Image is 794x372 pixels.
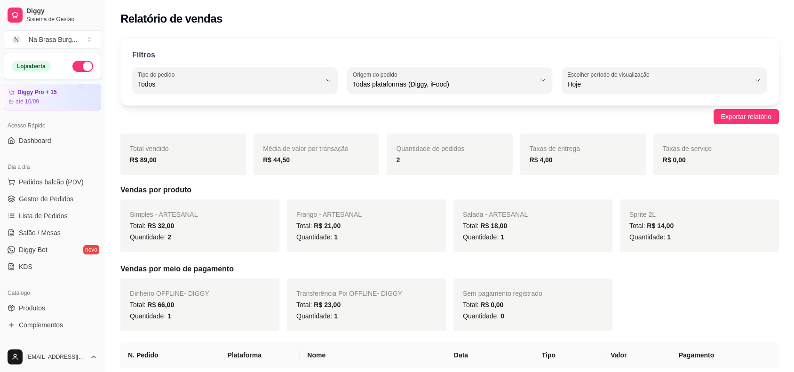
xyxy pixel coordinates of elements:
[530,156,553,164] strong: R$ 4,00
[130,312,171,320] span: Quantidade:
[562,67,767,94] button: Escolher período de visualizaçãoHoje
[19,262,32,271] span: KDS
[132,67,338,94] button: Tipo do pedidoTodos
[120,263,779,275] h5: Vendas por meio de pagamento
[353,79,536,89] span: Todas plataformas (Diggy, iFood)
[296,312,338,320] span: Quantidade:
[4,346,101,368] button: [EMAIL_ADDRESS][DOMAIN_NAME]
[263,156,290,164] strong: R$ 44,50
[296,233,338,241] span: Quantidade:
[500,312,504,320] span: 0
[663,156,686,164] strong: R$ 0,00
[4,174,101,190] button: Pedidos balcão (PDV)
[500,233,504,241] span: 1
[167,312,171,320] span: 1
[530,145,580,152] span: Taxas de entrega
[296,301,341,309] span: Total:
[647,222,674,230] span: R$ 14,00
[463,290,542,297] span: Sem pagamento registrado
[17,89,57,96] article: Diggy Pro + 15
[12,35,21,44] span: N
[167,233,171,241] span: 2
[4,208,101,223] a: Lista de Pedidos
[4,259,101,274] a: KDS
[147,301,174,309] span: R$ 66,00
[138,79,321,89] span: Todos
[4,4,101,26] a: DiggySistema de Gestão
[130,211,198,218] span: Simples - ARTESANAL
[19,177,84,187] span: Pedidos balcão (PDV)
[19,211,68,221] span: Lista de Pedidos
[396,156,400,164] strong: 2
[300,342,446,368] th: Nome
[334,233,338,241] span: 1
[147,222,174,230] span: R$ 32,00
[4,30,101,49] button: Select a team
[26,7,97,16] span: Diggy
[480,222,507,230] span: R$ 18,00
[603,342,671,368] th: Valor
[314,222,341,230] span: R$ 21,00
[463,312,504,320] span: Quantidade:
[396,145,464,152] span: Quantidade de pedidos
[130,301,174,309] span: Total:
[26,353,86,361] span: [EMAIL_ADDRESS][DOMAIN_NAME]
[334,312,338,320] span: 1
[663,145,712,152] span: Taxas de serviço
[132,49,155,61] p: Filtros
[534,342,603,368] th: Tipo
[4,285,101,301] div: Catálogo
[629,211,656,218] span: Sprite 2L
[721,111,771,122] span: Exportar relatório
[629,233,671,241] span: Quantidade:
[19,228,61,237] span: Salão / Mesas
[463,222,507,230] span: Total:
[19,245,48,254] span: Diggy Bot
[19,194,73,204] span: Gestor de Pedidos
[130,222,174,230] span: Total:
[463,301,503,309] span: Total:
[72,61,93,72] button: Alterar Status
[480,301,503,309] span: R$ 0,00
[463,211,528,218] span: Salada - ARTESANAL
[4,191,101,206] a: Gestor de Pedidos
[12,61,51,71] div: Loja aberta
[220,342,300,368] th: Plataforma
[4,159,101,174] div: Dia a dia
[353,71,400,79] label: Origem do pedido
[347,67,553,94] button: Origem do pedidoTodas plataformas (Diggy, iFood)
[4,118,101,133] div: Acesso Rápido
[671,342,779,368] th: Pagamento
[4,242,101,257] a: Diggy Botnovo
[567,71,652,79] label: Escolher período de visualização
[16,98,39,105] article: até 10/09
[29,35,78,44] div: Na Brasa Burg ...
[296,222,341,230] span: Total:
[4,301,101,316] a: Produtos
[296,290,402,297] span: Transferência Pix OFFLINE - DIGGY
[130,145,169,152] span: Total vendido
[667,233,671,241] span: 1
[120,342,220,368] th: N. Pedido
[120,184,779,196] h5: Vendas por produto
[19,303,45,313] span: Produtos
[296,211,362,218] span: Frango - ARTESANAL
[4,317,101,332] a: Complementos
[463,233,504,241] span: Quantidade:
[19,136,51,145] span: Dashboard
[26,16,97,23] span: Sistema de Gestão
[567,79,750,89] span: Hoje
[629,222,674,230] span: Total:
[263,145,348,152] span: Média de valor por transação
[4,84,101,111] a: Diggy Pro + 15até 10/09
[130,233,171,241] span: Quantidade:
[138,71,178,79] label: Tipo do pedido
[4,133,101,148] a: Dashboard
[19,320,63,330] span: Complementos
[714,109,779,124] button: Exportar relatório
[4,225,101,240] a: Salão / Mesas
[446,342,534,368] th: Data
[120,11,222,26] h2: Relatório de vendas
[130,156,157,164] strong: R$ 89,00
[314,301,341,309] span: R$ 23,00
